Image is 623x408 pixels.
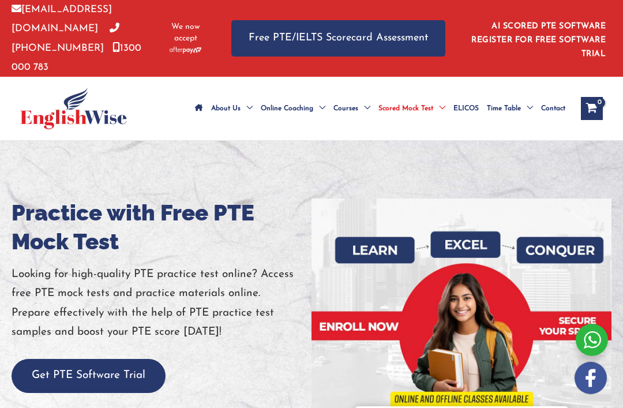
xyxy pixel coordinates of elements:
span: Online Coaching [261,88,313,129]
a: CoursesMenu Toggle [329,88,374,129]
img: Afterpay-Logo [170,47,201,53]
span: About Us [211,88,241,129]
span: We now accept [168,21,202,44]
span: Courses [333,88,358,129]
span: Contact [541,88,565,129]
p: Looking for high-quality PTE practice test online? Access free PTE mock tests and practice materi... [12,265,311,342]
a: [EMAIL_ADDRESS][DOMAIN_NAME] [12,5,112,33]
a: 1300 000 783 [12,43,141,72]
span: Time Table [487,88,521,129]
span: Menu Toggle [241,88,253,129]
nav: Site Navigation: Main Menu [191,88,569,129]
h1: Practice with Free PTE Mock Test [12,199,311,256]
img: cropped-ew-logo [20,88,127,129]
a: Time TableMenu Toggle [483,88,537,129]
a: Contact [537,88,569,129]
a: About UsMenu Toggle [207,88,257,129]
a: View Shopping Cart, empty [581,97,603,120]
span: Menu Toggle [313,88,325,129]
span: Scored Mock Test [378,88,433,129]
a: AI SCORED PTE SOFTWARE REGISTER FOR FREE SOFTWARE TRIAL [471,22,606,58]
aside: Header Widget 1 [468,13,611,64]
a: Online CoachingMenu Toggle [257,88,329,129]
a: Get PTE Software Trial [12,370,166,381]
img: white-facebook.png [575,362,607,394]
span: ELICOS [453,88,479,129]
span: Menu Toggle [358,88,370,129]
span: Menu Toggle [433,88,445,129]
a: Free PTE/IELTS Scorecard Assessment [231,20,445,57]
a: Scored Mock TestMenu Toggle [374,88,449,129]
a: [PHONE_NUMBER] [12,24,119,53]
a: ELICOS [449,88,483,129]
button: Get PTE Software Trial [12,359,166,393]
span: Menu Toggle [521,88,533,129]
